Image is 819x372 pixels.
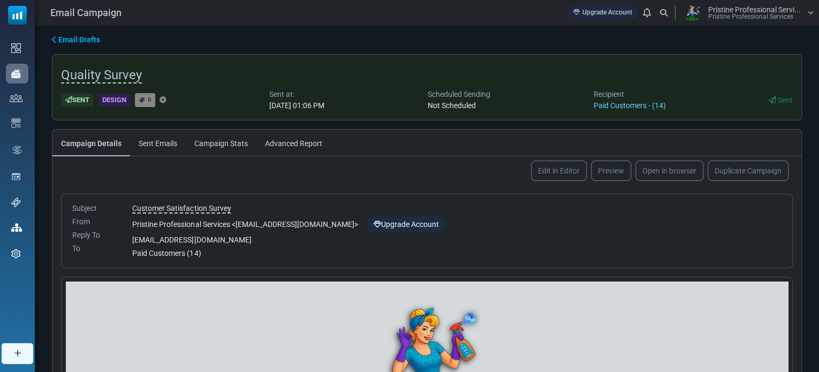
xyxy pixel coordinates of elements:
a: Paid Customers - (14) [593,101,665,110]
img: settings-icon.svg [11,249,21,259]
div: Reply To [72,230,119,241]
img: landing_pages.svg [11,172,21,181]
div: Design [98,94,131,107]
div: Recipient [593,89,665,100]
a: Open in browser [635,161,703,181]
div: Pristine Professional Services < [EMAIL_ADDRESS][DOMAIN_NAME] > [132,216,782,232]
div: Sent [61,94,94,107]
a: Email Drafts [52,34,100,45]
span: 0 [148,96,151,103]
p: We Value your Feedback! [253,240,469,261]
a: Upgrade Account [568,5,638,19]
a: Sent Emails [130,130,186,156]
div: Sent at: [269,89,324,100]
img: dashboard-icon.svg [11,43,21,53]
a: Campaign Details [52,130,130,156]
img: workflow.svg [11,144,23,156]
a: Upgrade Account [366,216,445,232]
span: Not Scheduled [428,101,476,110]
div: Subject [72,203,119,214]
img: mailsoftly_icon_blue_white.svg [8,6,27,25]
a: Campaign Stats [186,130,256,156]
img: contacts-icon.svg [10,94,22,102]
a: Advanced Report [256,130,331,156]
span: translation missing: en.ms_sidebar.email_drafts [58,35,100,44]
span: Quality Survey [61,67,142,83]
div: [DATE] 01:06 PM [269,100,324,111]
span: Paid Customers (14) [132,249,201,257]
a: User Logo Pristine Professional Servi... Pristine Professional Services [679,5,814,21]
div: From [72,216,119,227]
span: Email Campaign [50,5,122,20]
span: Pristine Professional Servi... [708,6,801,13]
div: [EMAIL_ADDRESS][DOMAIN_NAME] [132,234,782,246]
span: Customer Satisfaction Survey [132,204,231,214]
div: Scheduled Sending [428,89,490,100]
a: Preview [591,161,631,181]
span: Pristine Professional Services [708,13,793,20]
a: Add Tag [160,97,166,104]
a: 0 [135,93,155,107]
img: email-templates-icon.svg [11,118,21,128]
span: Sent [778,96,793,104]
div: To [72,243,119,254]
img: support-icon.svg [11,198,21,207]
img: campaigns-icon-active.png [11,69,21,78]
a: Edit in Editor [531,161,587,181]
a: Duplicate Campaign [708,161,788,181]
img: User Logo [679,5,706,21]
